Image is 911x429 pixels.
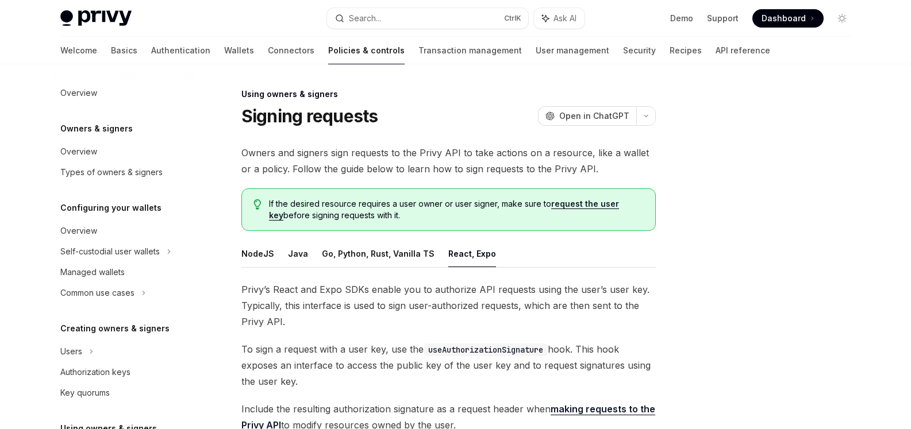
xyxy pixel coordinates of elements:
[536,37,609,64] a: User management
[111,37,137,64] a: Basics
[224,37,254,64] a: Wallets
[60,86,97,100] div: Overview
[60,224,97,238] div: Overview
[752,9,824,28] a: Dashboard
[241,341,656,389] span: To sign a request with a user key, use the hook. This hook exposes an interface to access the pub...
[60,322,170,335] h5: Creating owners & signers
[51,162,198,183] a: Types of owners & signers
[60,37,97,64] a: Welcome
[559,110,629,122] span: Open in ChatGPT
[534,8,585,29] button: Ask AI
[60,386,110,400] div: Key quorums
[553,13,576,24] span: Ask AI
[328,37,405,64] a: Policies & controls
[60,10,132,26] img: light logo
[670,13,693,24] a: Demo
[51,141,198,162] a: Overview
[716,37,770,64] a: API reference
[322,240,435,267] button: Go, Python, Rust, Vanilla TS
[253,199,262,210] svg: Tip
[288,240,308,267] button: Java
[504,14,521,23] span: Ctrl K
[268,37,314,64] a: Connectors
[60,286,134,300] div: Common use cases
[349,11,381,25] div: Search...
[60,145,97,159] div: Overview
[51,382,198,403] a: Key quorums
[670,37,702,64] a: Recipes
[241,106,378,126] h1: Signing requests
[418,37,522,64] a: Transaction management
[51,221,198,241] a: Overview
[833,9,851,28] button: Toggle dark mode
[623,37,656,64] a: Security
[538,106,636,126] button: Open in ChatGPT
[60,365,130,379] div: Authorization keys
[269,198,643,221] span: If the desired resource requires a user owner or user signer, make sure to before signing request...
[60,201,162,215] h5: Configuring your wallets
[241,145,656,177] span: Owners and signers sign requests to the Privy API to take actions on a resource, like a wallet or...
[448,240,496,267] button: React, Expo
[60,122,133,136] h5: Owners & signers
[60,165,163,179] div: Types of owners & signers
[707,13,739,24] a: Support
[60,245,160,258] div: Self-custodial user wallets
[51,262,198,283] a: Managed wallets
[241,281,656,330] span: Privy’s React and Expo SDKs enable you to authorize API requests using the user’s user key. Typic...
[51,362,198,382] a: Authorization keys
[60,265,125,279] div: Managed wallets
[60,345,82,358] div: Users
[762,13,806,24] span: Dashboard
[151,37,210,64] a: Authentication
[327,8,528,29] button: Search...CtrlK
[241,240,274,267] button: NodeJS
[241,88,656,100] div: Using owners & signers
[51,83,198,103] a: Overview
[424,343,548,356] code: useAuthorizationSignature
